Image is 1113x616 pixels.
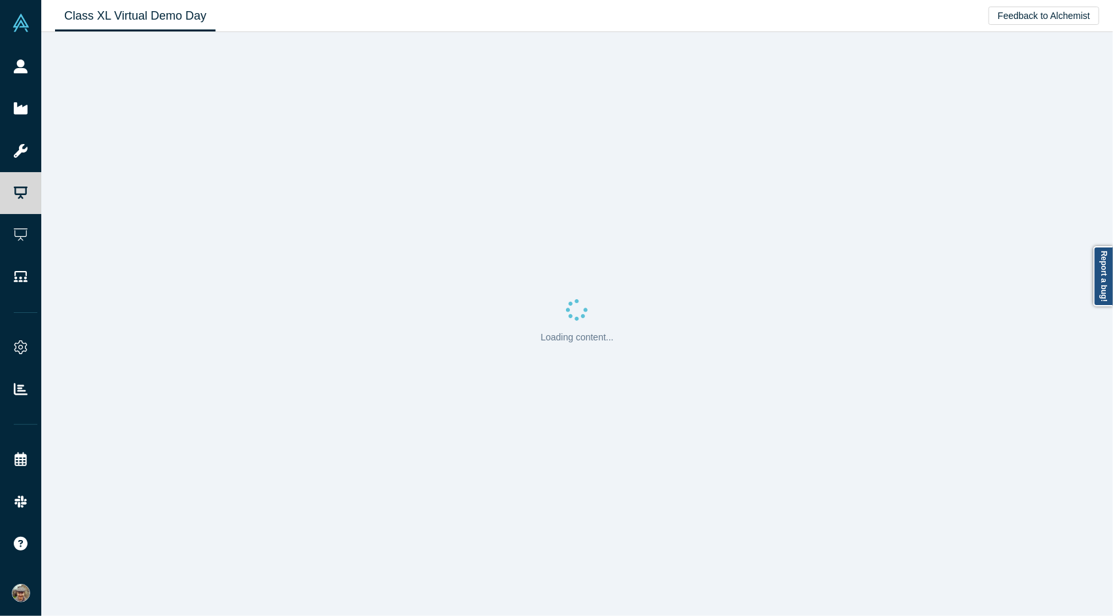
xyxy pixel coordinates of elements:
img: Alchemist Vault Logo [12,14,30,32]
a: Report a bug! [1093,246,1113,306]
p: Loading content... [540,331,613,344]
img: Ian Bergman's Account [12,584,30,602]
a: Class XL Virtual Demo Day [55,1,216,31]
button: Feedback to Alchemist [989,7,1099,25]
